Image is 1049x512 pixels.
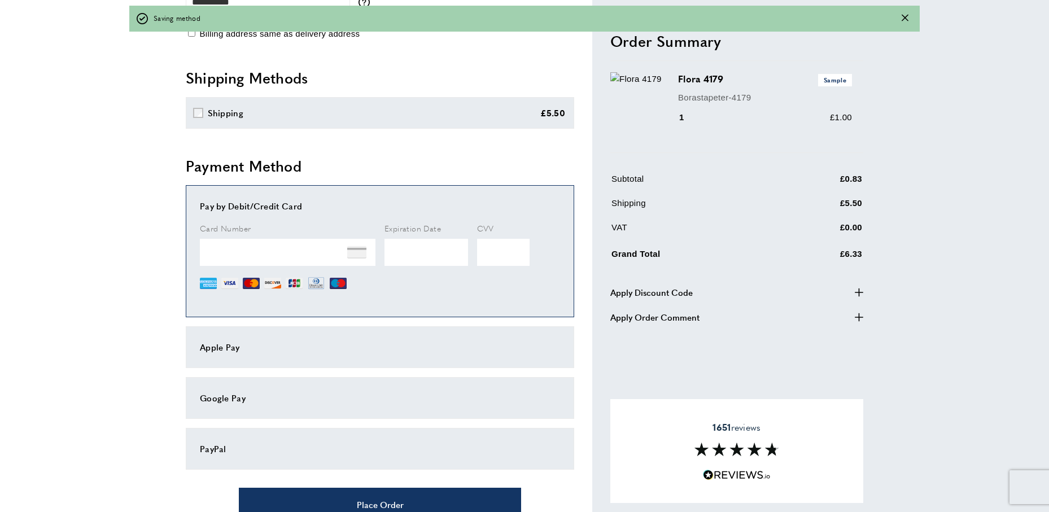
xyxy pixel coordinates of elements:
img: DN.png [307,275,325,292]
span: CVV [477,222,494,234]
h2: Payment Method [186,156,574,176]
iframe: Secure Credit Card Frame - Credit Card Number [200,239,375,266]
img: Reviews.io 5 stars [703,470,771,480]
h2: Order Summary [610,30,863,51]
span: Apply Order Comment [610,310,700,323]
div: £5.50 [540,106,566,120]
img: MC.png [243,275,260,292]
img: MI.png [330,275,347,292]
span: £1.00 [830,112,852,122]
img: DI.png [264,275,281,292]
div: 1 [678,111,700,124]
span: Card Number [200,222,251,234]
img: Reviews section [694,443,779,456]
div: Pay by Debit/Credit Card [200,199,560,213]
img: Flora 4179 [610,72,662,86]
img: NONE.png [347,243,366,262]
h3: Flora 4179 [678,72,852,86]
td: VAT [611,221,783,243]
img: VI.png [221,275,238,292]
td: Shipping [611,196,783,218]
img: JCB.png [286,275,303,292]
div: Close message [902,13,908,24]
iframe: Secure Credit Card Frame - CVV [477,239,530,266]
div: off [129,6,920,32]
span: Expiration Date [384,222,441,234]
img: AE.png [200,275,217,292]
td: £0.83 [784,172,862,194]
span: Saving method [154,13,200,24]
span: Apply Discount Code [610,285,693,299]
span: Sample [818,74,852,86]
td: £0.00 [784,221,862,243]
div: Shipping [208,106,243,120]
td: Grand Total [611,245,783,269]
h2: Shipping Methods [186,68,574,88]
div: Google Pay [200,391,560,405]
td: Subtotal [611,172,783,194]
span: reviews [713,422,760,433]
p: Borastapeter-4179 [678,90,852,104]
strong: 1651 [713,421,731,434]
iframe: Secure Credit Card Frame - Expiration Date [384,239,468,266]
td: £6.33 [784,245,862,269]
td: £5.50 [784,196,862,218]
div: PayPal [200,442,560,456]
div: Apple Pay [200,340,560,354]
